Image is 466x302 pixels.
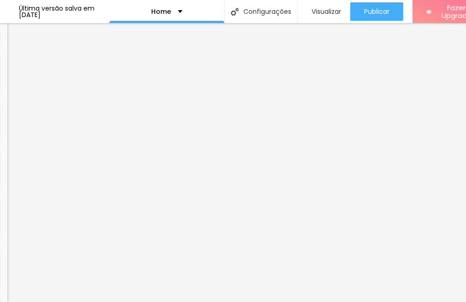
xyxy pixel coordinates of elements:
[151,8,171,15] p: Home
[19,5,109,18] div: Última versão salva em [DATE]
[350,2,403,21] button: Publicar
[364,8,389,15] span: Publicar
[298,2,350,21] button: Visualizar
[312,8,341,15] span: Visualizar
[231,8,239,16] img: Icone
